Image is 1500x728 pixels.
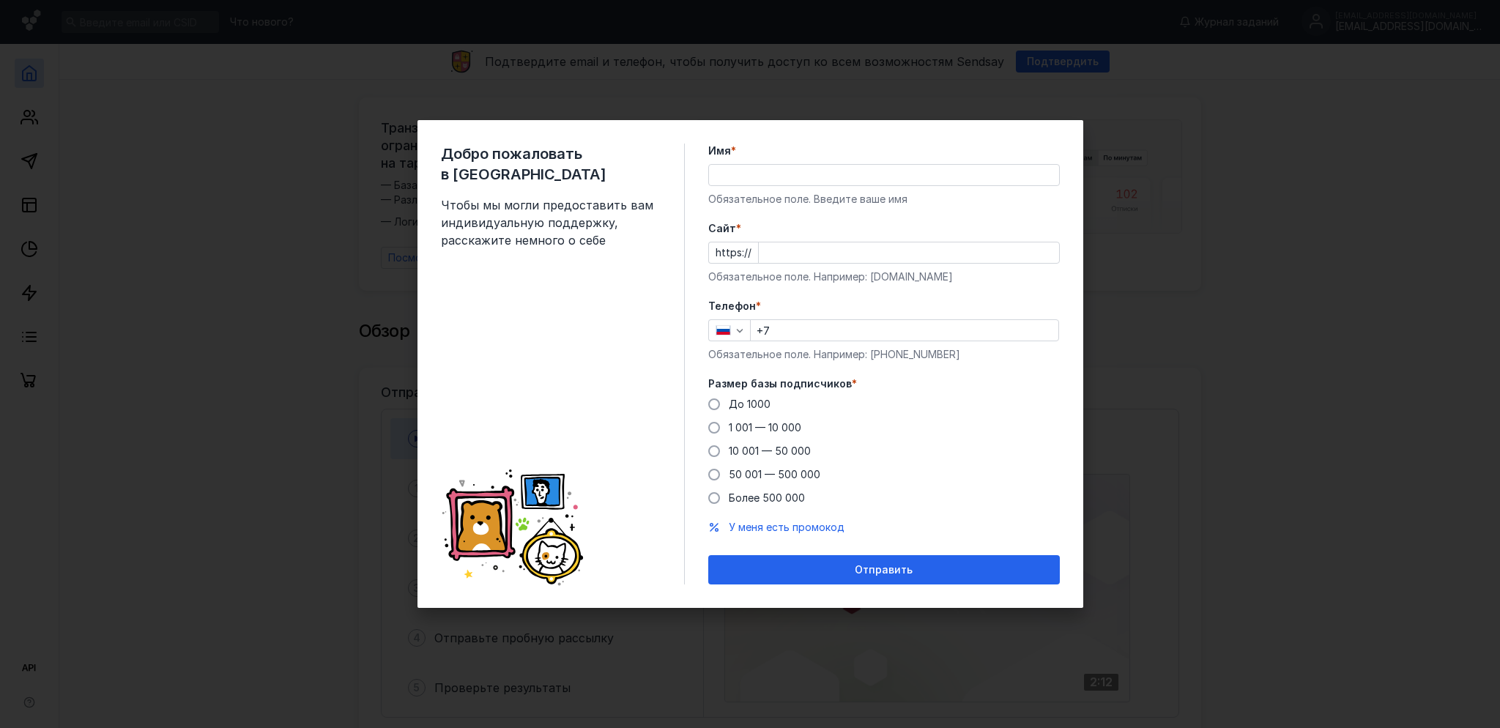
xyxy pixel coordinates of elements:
[855,564,913,576] span: Отправить
[729,445,811,457] span: 10 001 — 50 000
[729,468,820,480] span: 50 001 — 500 000
[441,144,661,185] span: Добро пожаловать в [GEOGRAPHIC_DATA]
[729,520,844,535] button: У меня есть промокод
[708,555,1060,584] button: Отправить
[729,421,801,434] span: 1 001 — 10 000
[708,347,1060,362] div: Обязательное поле. Например: [PHONE_NUMBER]
[708,192,1060,207] div: Обязательное поле. Введите ваше имя
[729,491,805,504] span: Более 500 000
[708,221,736,236] span: Cайт
[729,398,771,410] span: До 1000
[708,299,756,313] span: Телефон
[708,270,1060,284] div: Обязательное поле. Например: [DOMAIN_NAME]
[708,376,852,391] span: Размер базы подписчиков
[729,521,844,533] span: У меня есть промокод
[441,196,661,249] span: Чтобы мы могли предоставить вам индивидуальную поддержку, расскажите немного о себе
[708,144,731,158] span: Имя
